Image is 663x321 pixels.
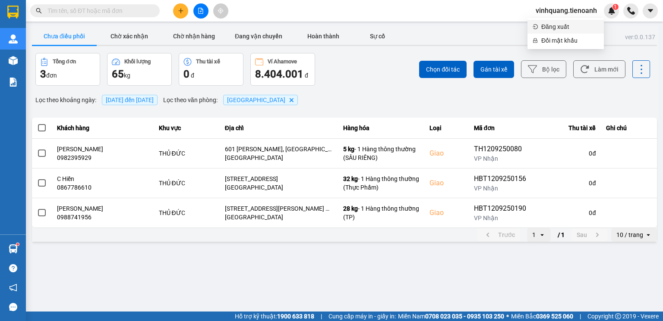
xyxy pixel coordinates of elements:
div: Giao [429,148,464,159]
span: Miền Nam [398,312,504,321]
img: phone-icon [627,7,635,15]
span: 8.404.001 [255,68,303,80]
button: Chờ xác nhận [97,28,161,45]
span: Thủ Đức [227,97,285,103]
button: Gán tài xế [474,61,514,78]
span: 65 [112,68,124,80]
div: HBT1209250190 [474,203,528,214]
svg: open [645,231,652,238]
span: / 1 [558,230,565,240]
strong: 0708 023 035 - 0935 103 250 [425,313,504,320]
div: - 1 Hàng thông thường (SẦU RIÊNG) [343,145,419,162]
div: [STREET_ADDRESS] [225,175,333,183]
img: warehouse-icon [9,34,18,44]
span: vinhquang.tienoanh [529,5,604,16]
div: - 1 Hàng thông thường (TP) [343,204,419,221]
div: 10 / trang [616,231,643,239]
span: 13/09/2025 đến 13/09/2025 [106,97,154,103]
div: [PERSON_NAME] [57,204,148,213]
div: đơn [40,67,95,81]
button: Khối lượng65kg [107,53,172,86]
span: aim [218,8,224,14]
div: TH1209250080 [474,144,528,154]
div: Giao [429,208,464,218]
span: Đổi mật khẩu [541,36,599,45]
span: Lọc theo văn phòng : [163,95,218,105]
div: C Hiền [57,175,148,183]
span: [DATE] đến [DATE] [102,95,158,105]
span: 1 [614,4,617,10]
span: notification [9,284,17,292]
input: Tìm tên, số ĐT hoặc mã đơn [47,6,149,16]
div: Ví Ahamove [268,59,297,65]
th: Hàng hóa [338,118,424,139]
div: đ [255,67,310,81]
img: warehouse-icon [9,244,18,253]
span: | [321,312,322,321]
div: kg [112,67,167,81]
img: icon-new-feature [608,7,616,15]
div: VP Nhận [474,154,528,163]
button: previous page. current page 1 / 1 [477,228,520,241]
button: Ví Ahamove8.404.001 đ [250,53,315,86]
div: 0 đ [539,179,596,187]
span: | [580,312,581,321]
span: Lọc theo khoảng ngày : [35,95,96,105]
div: VP Nhận [474,184,528,193]
th: Địa chỉ [220,118,338,139]
button: caret-down [643,3,658,19]
strong: 1900 633 818 [277,313,314,320]
th: Khách hàng [52,118,154,139]
div: 1 [532,231,536,239]
span: 28 kg [343,205,358,212]
img: logo-vxr [7,6,19,19]
div: 0 đ [539,209,596,217]
button: Bộ lọc [521,60,566,78]
button: Chọn đối tác [419,61,467,78]
svg: Delete [289,97,294,103]
div: [PERSON_NAME] [57,145,148,153]
svg: open [539,231,546,238]
span: 32 kg [343,175,358,182]
span: caret-down [647,7,654,15]
div: 0 đ [539,149,596,158]
span: question-circle [9,264,17,272]
div: Tổng đơn [53,59,76,65]
div: [GEOGRAPHIC_DATA] [225,213,333,221]
div: VP Nhận [474,214,528,222]
span: message [9,303,17,311]
div: 0982395929 [57,153,148,162]
div: THỦ ĐỨC [159,209,215,217]
button: next page. current page 1 / 1 [571,228,608,241]
span: Chọn đối tác [426,65,460,74]
button: aim [213,3,228,19]
button: Tổng đơn3đơn [35,53,100,86]
button: Đang vận chuyển [226,28,291,45]
div: 0867786610 [57,183,148,192]
div: đ [183,67,239,81]
div: [STREET_ADDRESS][PERSON_NAME] Đông, [GEOGRAPHIC_DATA], [GEOGRAPHIC_DATA] [225,204,333,213]
button: Thu tài xế0 đ [179,53,243,86]
th: Ghi chú [601,118,657,139]
button: Chưa điều phối [32,28,97,45]
span: ⚪️ [506,315,509,318]
button: Sự cố [356,28,399,45]
span: file-add [198,8,204,14]
span: Gán tài xế [480,65,507,74]
strong: 0369 525 060 [536,313,573,320]
div: Khối lượng [124,59,151,65]
img: solution-icon [9,78,18,87]
span: Miền Bắc [511,312,573,321]
div: Thu tài xế [196,59,220,65]
span: Hỗ trợ kỹ thuật: [235,312,314,321]
th: Khu vực [154,118,220,139]
span: Cung cấp máy in - giấy in: [328,312,396,321]
span: Thủ Đức, close by backspace [223,95,298,105]
button: file-add [193,3,208,19]
th: Mã đơn [469,118,534,139]
img: warehouse-icon [9,56,18,65]
th: Loại [424,118,469,139]
span: lock [533,38,538,43]
div: - 1 Hàng thông thường (Thực Phẩm) [343,175,419,192]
